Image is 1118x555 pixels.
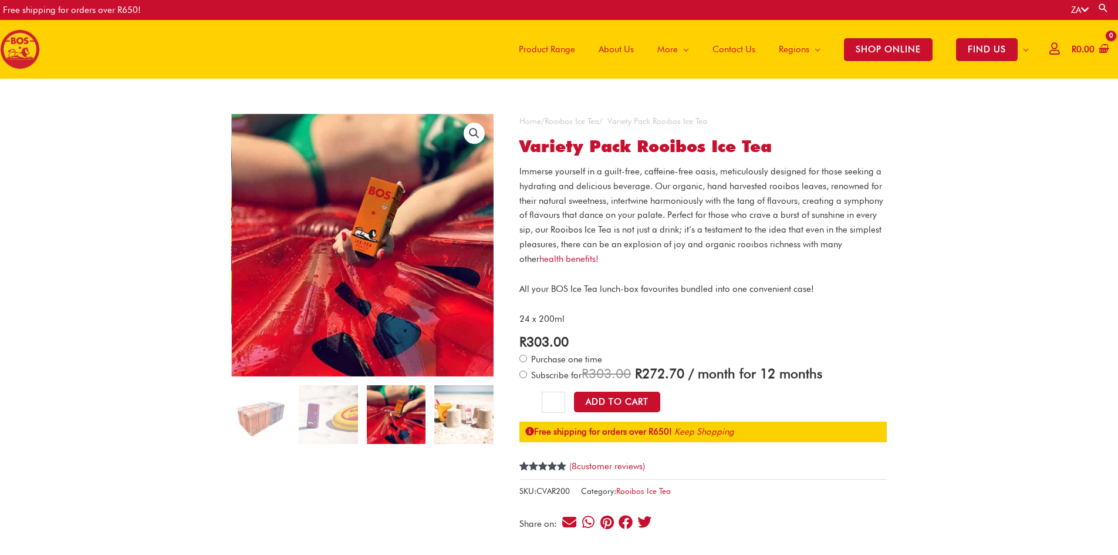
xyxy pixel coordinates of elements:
a: Regions [767,20,832,79]
input: Product quantity [542,392,565,413]
a: Product Range [507,20,587,79]
a: Home [519,116,541,126]
nav: Site Navigation [498,20,1041,79]
a: (8customer reviews) [569,461,645,472]
img: Variety Pack Rooibos Ice Tea [231,385,290,444]
span: Purchase one time [529,354,602,365]
span: / month for 12 months [688,365,822,381]
div: Share on whatsapp [580,514,596,530]
div: Share on: [519,520,561,529]
span: CVAR200 [536,486,570,496]
span: 303.00 [582,365,631,381]
span: 272.70 [635,365,684,381]
bdi: 0.00 [1072,44,1095,55]
p: All your BOS Ice Tea lunch-box favourites bundled into one convenient case! [519,282,887,297]
span: About Us [599,32,634,67]
div: Share on pinterest [599,514,615,530]
span: SHOP ONLINE [844,38,933,61]
input: Purchase one time [519,355,527,362]
span: Contact Us [712,32,755,67]
span: R [519,334,526,349]
bdi: 303.00 [519,334,569,349]
span: Category: [581,484,671,499]
img: Berry-2 [299,385,357,444]
span: 8 [572,461,577,472]
span: R [1072,44,1076,55]
span: R [582,365,589,381]
p: Immerse yourself in a guilt-free, caffeine-free oasis, meticulously designed for those seeking a ... [519,164,887,266]
span: Regions [779,32,809,67]
a: Keep Shopping [674,426,734,437]
span: 8 [519,462,524,484]
div: Share on email [562,514,577,530]
a: About Us [587,20,646,79]
img: WM-2 [434,385,493,444]
a: Rooibos Ice Tea [545,116,599,126]
span: R [635,365,642,381]
input: Subscribe for / month for 12 months [519,371,527,378]
a: More [646,20,701,79]
a: SHOP ONLINE [832,20,944,79]
span: SKU: [519,484,570,499]
strong: Free shipping for orders over R650! [525,426,672,437]
button: Add to Cart [574,392,660,412]
img: Peach-2 [367,385,425,444]
a: View full-screen image gallery [464,123,485,144]
span: FIND US [956,38,1018,61]
div: Share on twitter [637,514,653,530]
span: Product Range [519,32,575,67]
a: Rooibos Ice Tea [616,486,671,496]
a: View Shopping Cart, empty [1069,36,1109,63]
a: health benefits! [539,254,599,264]
a: Contact Us [701,20,767,79]
h1: Variety Pack Rooibos Ice Tea [519,137,887,157]
nav: Breadcrumb [519,114,887,129]
a: Search button [1097,2,1109,14]
p: 24 x 200ml [519,312,887,327]
span: Rated out of 5 based on customer ratings [519,462,567,510]
span: More [657,32,678,67]
div: Share on facebook [618,514,634,530]
span: Subscribe for [529,370,822,381]
a: ZA [1071,5,1089,15]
